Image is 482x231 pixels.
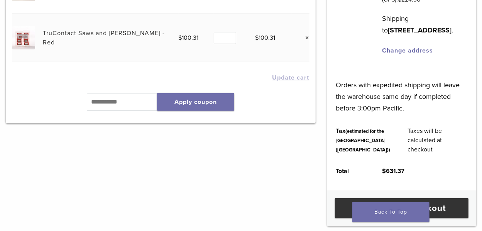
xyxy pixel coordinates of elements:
bdi: 631.37 [382,167,404,175]
bdi: 100.31 [255,34,275,42]
th: Total [327,160,374,182]
bdi: 100.31 [179,34,199,42]
span: $ [255,34,259,42]
p: Shipping to . [382,13,467,36]
strong: [STREET_ADDRESS] [388,26,452,34]
p: Orders with expedited shipping will leave the warehouse same day if completed before 3:00pm Pacific. [336,68,467,114]
a: Proceed to checkout [335,198,468,218]
a: TruContact Saws and [PERSON_NAME] - Red [43,29,165,46]
button: Update cart [272,75,309,81]
button: Apply coupon [157,93,234,111]
small: (estimated for the [GEOGRAPHIC_DATA] ([GEOGRAPHIC_DATA])) [336,128,390,153]
a: Remove this item [299,33,309,43]
img: TruContact Saws and Sanders - Red [12,26,35,49]
a: Back To Top [352,202,430,222]
span: $ [179,34,182,42]
td: Taxes will be calculated at checkout [399,120,476,160]
span: $ [382,167,386,175]
a: Change address [382,47,433,54]
th: Tax [327,120,399,160]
